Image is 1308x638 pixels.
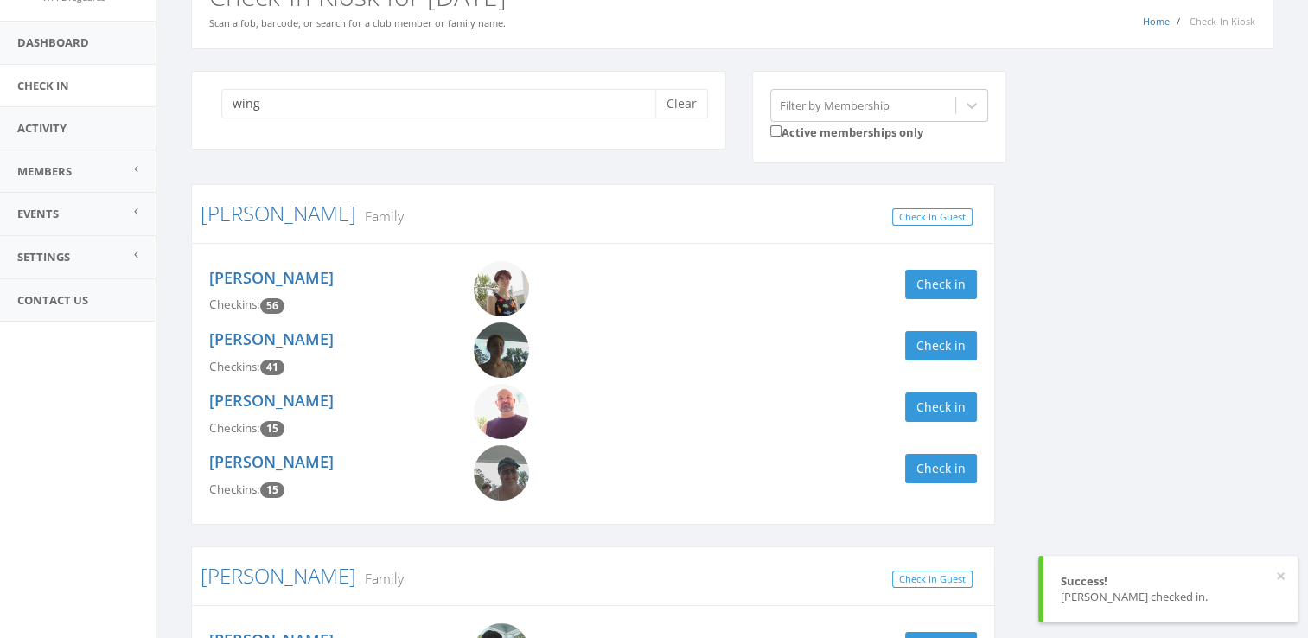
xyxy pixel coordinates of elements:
input: Search a name to check in [221,89,668,118]
img: Kim_Newingham.png [474,445,529,501]
span: Checkins: [209,482,260,497]
button: Check in [905,331,977,360]
img: Rebekah_Newingham.png [474,261,529,316]
label: Active memberships only [770,122,923,141]
a: [PERSON_NAME] [209,267,334,288]
span: Checkin count [260,298,284,314]
button: Check in [905,270,977,299]
small: Scan a fob, barcode, or search for a club member or family name. [209,16,506,29]
a: [PERSON_NAME] [209,329,334,349]
a: Check In Guest [892,208,973,226]
span: Checkins: [209,420,260,436]
span: Contact Us [17,292,88,308]
span: Settings [17,249,70,265]
small: Family [356,569,404,588]
input: Active memberships only [770,125,782,137]
button: Clear [655,89,708,118]
span: Checkin count [260,360,284,375]
button: × [1276,568,1286,585]
img: Sarah_Newingham.png [474,322,529,378]
span: Checkins: [209,359,260,374]
a: [PERSON_NAME] [201,561,356,590]
a: [PERSON_NAME] [209,451,334,472]
span: Check-In Kiosk [1190,15,1255,28]
a: [PERSON_NAME] [201,199,356,227]
a: Home [1143,15,1170,28]
span: Checkin count [260,421,284,437]
span: Checkin count [260,482,284,498]
img: Harold_Newingham.png [474,384,529,439]
div: Filter by Membership [780,97,890,113]
a: Check In Guest [892,571,973,589]
span: Members [17,163,72,179]
div: [PERSON_NAME] checked in. [1061,589,1280,605]
div: Success! [1061,573,1280,590]
span: Checkins: [209,297,260,312]
span: Events [17,206,59,221]
small: Family [356,207,404,226]
a: [PERSON_NAME] [209,390,334,411]
button: Check in [905,392,977,422]
button: Check in [905,454,977,483]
